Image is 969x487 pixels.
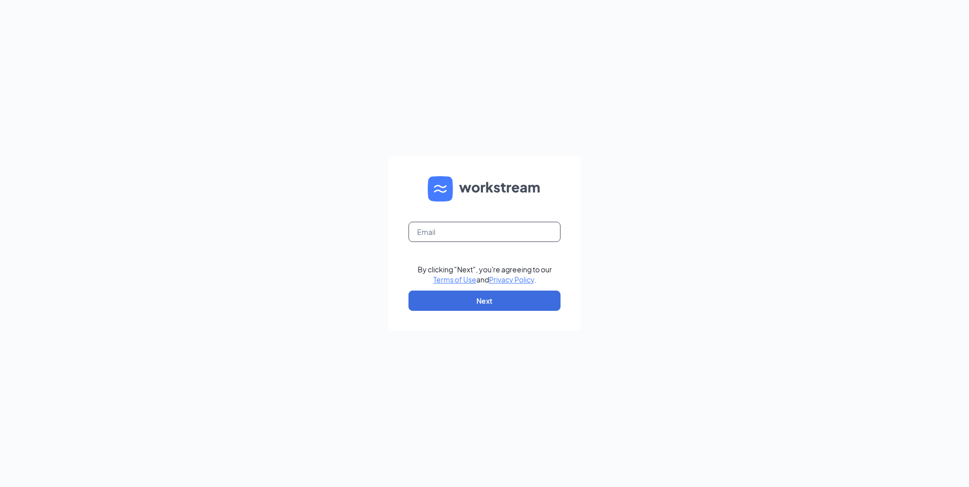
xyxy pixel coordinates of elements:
input: Email [408,222,561,242]
img: WS logo and Workstream text [428,176,541,201]
a: Terms of Use [433,275,476,284]
button: Next [408,291,561,311]
a: Privacy Policy [489,275,534,284]
div: By clicking "Next", you're agreeing to our and . [418,264,552,285]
